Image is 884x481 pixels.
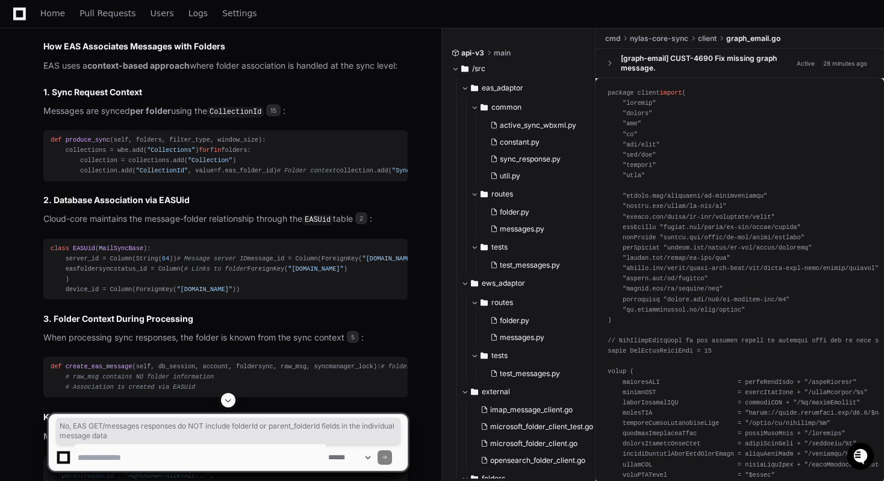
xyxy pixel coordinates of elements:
span: active_sync_wbxml.py [500,121,576,130]
button: test_messages.py [485,365,589,382]
svg: Directory [471,385,478,399]
span: def [51,136,61,143]
svg: Directory [481,348,488,363]
span: common [491,102,521,112]
span: test_messages.py [500,260,560,270]
svg: Directory [481,295,488,310]
span: 2 [355,212,367,224]
button: folder.py [485,204,589,221]
span: main [494,48,511,58]
span: messages.py [500,333,544,342]
span: "[DOMAIN_NAME]" [363,255,418,262]
button: util.py [485,168,589,184]
span: MailSyncBase [99,245,143,252]
span: routes [491,189,513,199]
span: Users [151,10,174,17]
span: 5 [347,331,359,343]
span: test_messages.py [500,369,560,379]
code: CollectionId [207,107,264,118]
span: tests [491,351,508,360]
a: Powered byPylon [85,126,146,136]
span: for [199,146,210,154]
span: Active [793,58,818,69]
button: /src [452,59,587,78]
span: "[DOMAIN_NAME]" [288,265,343,272]
div: ( ): server_id = Column(String( )) message_id = Column(ForeignKey( )) easfoldersyncstatus_id = Co... [51,244,400,295]
iframe: Open customer support [845,441,878,474]
svg: Directory [471,276,478,291]
span: constant.py [500,137,540,147]
span: # raw_msg contains NO folder information [66,373,214,380]
strong: per folder [130,105,171,116]
span: "CollectionId" [136,167,188,174]
span: # Association is created via EASUid [66,383,196,391]
span: self, folders, filter_type, window_size [114,136,258,143]
span: # Folder context [277,167,337,174]
span: "SyncKey" [392,167,425,174]
p: EAS uses a where folder association is handled at the sync level: [43,59,408,73]
p: Cloud-core maintains the message-folder relationship through the table : [43,212,408,227]
h3: 1. Sync Request Context [43,86,408,98]
span: Pylon [120,127,146,136]
span: Logs [188,10,208,17]
button: test_messages.py [485,257,589,274]
span: tests [491,242,508,252]
span: sync_response.py [500,154,561,164]
span: util.py [500,171,520,181]
span: "Collection" [188,157,232,164]
span: nylas-core-sync [630,34,688,43]
span: messages.py [500,224,544,234]
div: We're available if you need us! [41,102,152,112]
h3: 2. Database Association via EASUid [43,194,408,206]
button: routes [471,184,596,204]
span: # foldersync parameter provides folder context [381,363,551,370]
span: Pull Requests [79,10,135,17]
button: routes [471,293,596,312]
button: folder.py [485,312,589,329]
button: ews_adaptor [461,274,596,293]
span: 15 [266,104,281,116]
div: Start new chat [41,90,198,102]
span: cmd [605,34,620,43]
button: messages.py [485,329,589,346]
span: api-v3 [461,48,484,58]
span: eas_adaptor [482,83,523,93]
svg: Directory [481,100,488,115]
h3: 3. Folder Context During Processing [43,313,408,325]
span: Settings [222,10,257,17]
span: 64 [162,255,169,262]
span: external [482,387,510,397]
button: tests [471,346,596,365]
span: graph_email.go [726,34,780,43]
button: tests [471,237,596,257]
div: [graph-email] CUST-4690 Fix missing graph message. [621,54,793,73]
span: "Collections" [147,146,195,154]
div: 28 minutes ago [823,59,867,68]
span: def [51,363,61,370]
p: When processing sync responses, the folder is known from the sync context : [43,331,408,345]
span: folder.py [500,207,529,217]
p: Messages are synced using the : [43,104,408,119]
span: client [698,34,717,43]
span: self, db_session, account, foldersync, raw_msg, syncmanager_lock [136,363,373,370]
button: external [461,382,596,401]
span: produce_sync [66,136,110,143]
button: common [471,98,596,117]
strong: context-based approach [87,60,190,71]
span: /src [472,64,485,74]
svg: Directory [461,61,468,76]
button: active_sync_wbxml.py [485,117,589,134]
span: # Links to folder [184,265,247,272]
span: import [660,89,682,96]
button: constant.py [485,134,589,151]
div: ( ): [51,362,400,392]
button: sync_response.py [485,151,589,168]
span: routes [491,298,513,307]
div: Welcome [12,48,219,68]
span: "[DOMAIN_NAME]" [176,286,232,293]
code: EASUid [302,215,333,225]
h2: How EAS Associates Messages with Folders [43,40,408,52]
div: ( ): collections = wbe.add( ) f folders: collection = collections.add( ) collection.add( , value=... [51,135,400,177]
span: ews_adaptor [482,278,525,288]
